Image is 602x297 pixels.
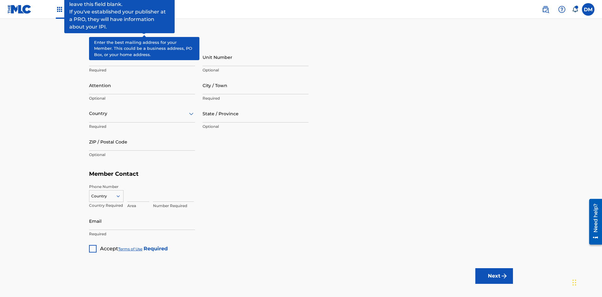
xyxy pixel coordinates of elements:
h5: Member Address [89,24,513,38]
p: Required [203,96,309,101]
div: Drag [573,273,576,292]
img: search [542,6,549,13]
p: Required [89,124,195,129]
a: Terms of Use [118,247,142,251]
span: ? [141,28,147,34]
div: User Menu [582,3,594,16]
img: f7272a7cc735f4ea7f67.svg [500,272,508,280]
a: Public Search [539,3,552,16]
h5: Member Contact [89,167,513,181]
div: Help [556,3,568,16]
p: Optional [203,67,309,73]
span: Use my existing user account details [100,39,193,44]
div: Notifications [572,6,578,13]
p: Required [89,67,195,73]
span: Accept [100,246,118,252]
p: Optional [203,124,309,129]
iframe: Resource Center [584,196,602,248]
p: Optional [89,96,195,101]
img: MLC Logo [8,5,32,14]
p: Country Required [89,203,124,208]
button: Next [475,268,513,284]
span: Members [67,6,99,13]
span: 11 [95,6,99,12]
iframe: Chat Widget [571,267,602,297]
strong: Required [144,246,168,252]
img: Top Rightsholders [56,6,63,13]
p: Optional [89,152,195,158]
p: Area [127,203,149,209]
img: help [558,6,566,13]
p: Required [89,231,195,237]
p: Number Required [153,203,194,209]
